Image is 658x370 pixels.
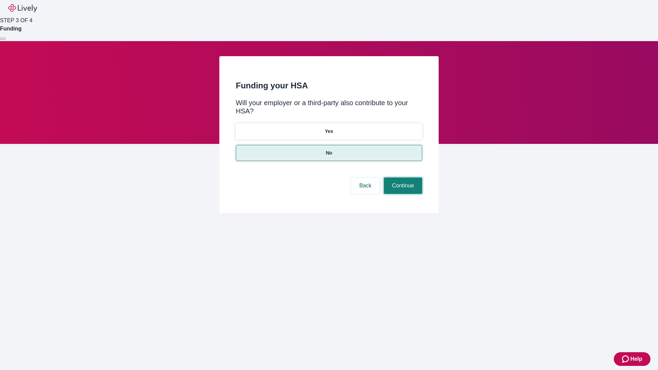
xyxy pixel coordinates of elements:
[630,355,642,363] span: Help
[326,149,332,157] p: No
[8,4,37,12] img: Lively
[236,99,422,115] div: Will your employer or a third-party also contribute to your HSA?
[325,128,333,135] p: Yes
[384,177,422,194] button: Continue
[236,145,422,161] button: No
[351,177,380,194] button: Back
[236,123,422,139] button: Yes
[236,79,422,92] h2: Funding your HSA
[622,355,630,363] svg: Zendesk support icon
[614,352,650,366] button: Zendesk support iconHelp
